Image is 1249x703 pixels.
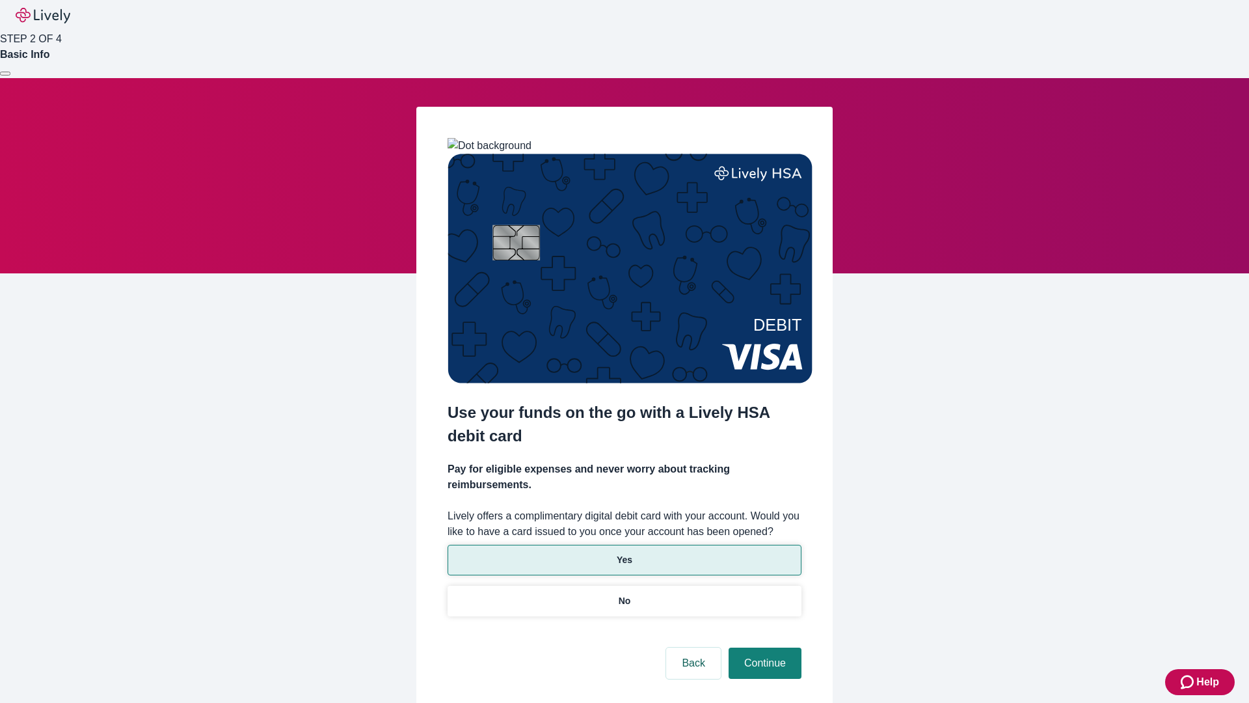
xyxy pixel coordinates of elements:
[448,462,801,493] h4: Pay for eligible expenses and never worry about tracking reimbursements.
[448,508,801,540] label: Lively offers a complimentary digital debit card with your account. Would you like to have a card...
[16,8,70,23] img: Lively
[448,401,801,448] h2: Use your funds on the go with a Lively HSA debit card
[448,154,813,383] img: Debit card
[619,594,631,608] p: No
[1181,674,1196,690] svg: Zendesk support icon
[729,648,801,679] button: Continue
[448,545,801,575] button: Yes
[448,586,801,616] button: No
[666,648,721,679] button: Back
[617,553,632,567] p: Yes
[448,138,531,154] img: Dot background
[1196,674,1219,690] span: Help
[1165,669,1235,695] button: Zendesk support iconHelp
